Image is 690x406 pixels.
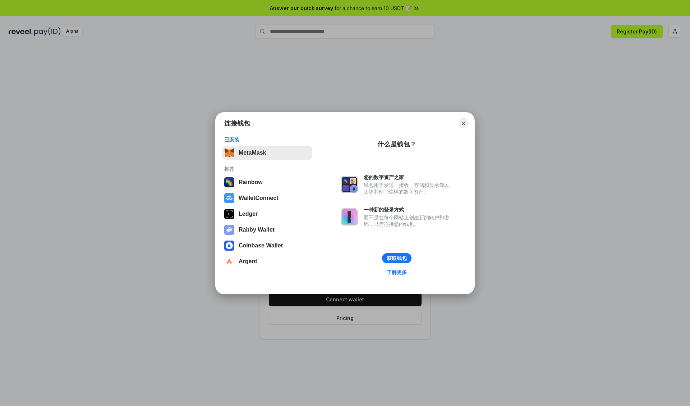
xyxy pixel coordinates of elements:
[224,256,234,266] img: svg+xml,%3Csvg%20width%3D%2228%22%20height%3D%2228%22%20viewBox%3D%220%200%2028%2028%22%20fill%3D...
[382,268,411,277] a: 了解更多
[239,242,283,249] div: Coinbase Wallet
[364,174,453,181] div: 您的数字资产之家
[224,148,234,158] img: svg+xml,%3Csvg%20fill%3D%22none%22%20height%3D%2233%22%20viewBox%3D%220%200%2035%2033%22%20width%...
[364,214,453,227] div: 而不是在每个网站上创建新的账户和密码，只需连接您的钱包。
[224,241,234,251] img: svg+xml,%3Csvg%20width%3D%2228%22%20height%3D%2228%22%20viewBox%3D%220%200%2028%2028%22%20fill%3D...
[239,195,279,201] div: WalletConnect
[222,175,312,190] button: Rainbow
[364,182,453,195] div: 钱包用于发送、接收、存储和显示像以太坊和NFT这样的数字资产。
[377,140,416,149] div: 什么是钱包？
[387,269,407,275] div: 了解更多
[387,255,407,261] div: 获取钱包
[224,193,234,203] img: svg+xml,%3Csvg%20width%3D%2228%22%20height%3D%2228%22%20viewBox%3D%220%200%2028%2028%22%20fill%3D...
[224,177,234,187] img: svg+xml,%3Csvg%20width%3D%22120%22%20height%3D%22120%22%20viewBox%3D%220%200%20120%20120%22%20fil...
[222,191,312,205] button: WalletConnect
[341,208,358,225] img: svg+xml,%3Csvg%20xmlns%3D%22http%3A%2F%2Fwww.w3.org%2F2000%2Fsvg%22%20fill%3D%22none%22%20viewBox...
[239,211,258,217] div: Ledger
[222,146,312,160] button: MetaMask
[224,119,250,128] h1: 连接钱包
[222,223,312,237] button: Rabby Wallet
[382,253,411,263] button: 获取钱包
[224,209,234,219] img: svg+xml,%3Csvg%20xmlns%3D%22http%3A%2F%2Fwww.w3.org%2F2000%2Fsvg%22%20width%3D%2228%22%20height%3...
[224,225,234,235] img: svg+xml,%3Csvg%20xmlns%3D%22http%3A%2F%2Fwww.w3.org%2F2000%2Fsvg%22%20fill%3D%22none%22%20viewBox...
[239,227,275,233] div: Rabby Wallet
[222,207,312,221] button: Ledger
[239,150,266,156] div: MetaMask
[459,118,469,128] button: Close
[364,206,453,213] div: 一种新的登录方式
[224,166,310,172] div: 推荐
[224,136,310,143] div: 已安装
[239,258,257,265] div: Argent
[222,254,312,269] button: Argent
[239,179,263,186] div: Rainbow
[222,238,312,253] button: Coinbase Wallet
[341,176,358,193] img: svg+xml,%3Csvg%20xmlns%3D%22http%3A%2F%2Fwww.w3.org%2F2000%2Fsvg%22%20fill%3D%22none%22%20viewBox...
